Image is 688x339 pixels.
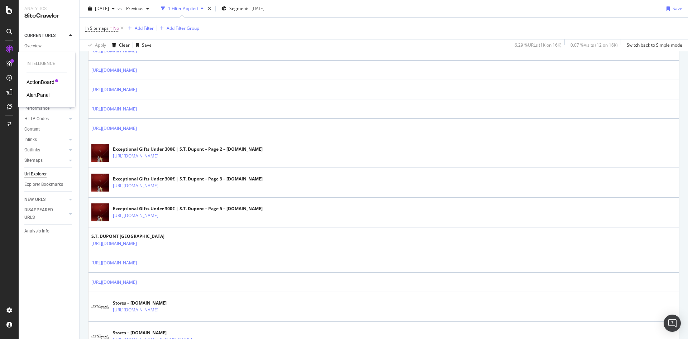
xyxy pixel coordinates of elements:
button: 1 Filter Applied [158,3,206,14]
div: Save [142,42,152,48]
button: Apply [85,39,106,51]
a: Content [24,126,74,133]
a: Performance [24,105,67,112]
img: main image [91,171,109,194]
a: Explorer Bookmarks [24,181,74,188]
div: Exceptional Gifts Under 300€ | S.T. Dupont – Page 5 – [DOMAIN_NAME] [113,206,263,212]
div: Explorer Bookmarks [24,181,63,188]
div: 6.29 % URLs ( 1K on 16K ) [515,42,562,48]
div: Add Filter [135,25,154,31]
div: Stores – [DOMAIN_NAME] [113,330,223,336]
div: Url Explorer [24,170,47,178]
a: [URL][DOMAIN_NAME] [113,306,158,314]
a: [URL][DOMAIN_NAME] [91,240,137,247]
a: NEW URLS [24,196,67,203]
span: vs [118,5,123,11]
a: [URL][DOMAIN_NAME] [91,86,137,93]
div: Content [24,126,40,133]
a: [URL][DOMAIN_NAME] [113,152,158,160]
a: Url Explorer [24,170,74,178]
div: Intelligence [27,61,67,67]
img: main image [91,201,109,224]
div: Save [673,5,682,11]
button: Switch back to Simple mode [624,39,682,51]
button: Add Filter Group [157,24,199,33]
a: Sitemaps [24,157,67,164]
a: ActionBoard [27,79,54,86]
div: Apply [95,42,106,48]
div: Add Filter Group [167,25,199,31]
a: Outlinks [24,146,67,154]
div: Sitemaps [24,157,43,164]
button: Add Filter [125,24,154,33]
div: Open Intercom Messenger [664,315,681,332]
a: AlertPanel [27,91,49,99]
a: [URL][DOMAIN_NAME] [91,105,137,113]
a: [URL][DOMAIN_NAME] [91,67,137,74]
div: HTTP Codes [24,115,49,123]
div: Stores – [DOMAIN_NAME] [113,300,190,306]
span: = [110,25,112,31]
button: Previous [123,3,152,14]
div: [DATE] [252,5,264,11]
a: [URL][DOMAIN_NAME] [113,182,158,189]
div: Analytics [24,6,73,12]
a: [URL][DOMAIN_NAME] [91,279,137,286]
a: DISAPPEARED URLS [24,206,67,221]
img: main image [91,142,109,164]
div: Overview [24,42,42,50]
button: [DATE] [85,3,118,14]
div: Exceptional Gifts Under 300€ | S.T. Dupont – Page 2 – [DOMAIN_NAME] [113,146,263,152]
button: Segments[DATE] [219,3,267,14]
a: Analysis Info [24,227,74,235]
div: Inlinks [24,136,37,143]
a: HTTP Codes [24,115,67,123]
div: Performance [24,105,49,112]
a: [URL][DOMAIN_NAME] [91,125,137,132]
span: 2025 Sep. 4th [95,5,109,11]
div: times [206,5,212,12]
div: Analysis Info [24,227,49,235]
div: DISAPPEARED URLS [24,206,61,221]
div: SiteCrawler [24,12,73,20]
a: [URL][DOMAIN_NAME] [113,212,158,219]
a: Overview [24,42,74,50]
a: [URL][DOMAIN_NAME] [91,259,137,267]
div: Exceptional Gifts Under 300€ | S.T. Dupont – Page 3 – [DOMAIN_NAME] [113,176,263,182]
a: CURRENT URLS [24,32,67,39]
div: CURRENT URLS [24,32,56,39]
button: Save [133,39,152,51]
div: Clear [119,42,130,48]
div: Switch back to Simple mode [627,42,682,48]
a: Inlinks [24,136,67,143]
span: Segments [229,5,249,11]
span: In Sitemaps [85,25,109,31]
span: No [113,23,119,33]
div: Outlinks [24,146,40,154]
button: Save [664,3,682,14]
div: 0.07 % Visits ( 12 on 16K ) [570,42,618,48]
button: Clear [109,39,130,51]
div: 1 Filter Applied [168,5,198,11]
span: Previous [123,5,143,11]
img: main image [91,302,109,311]
div: S.T. DUPONT [GEOGRAPHIC_DATA] [91,233,168,240]
div: NEW URLS [24,196,46,203]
